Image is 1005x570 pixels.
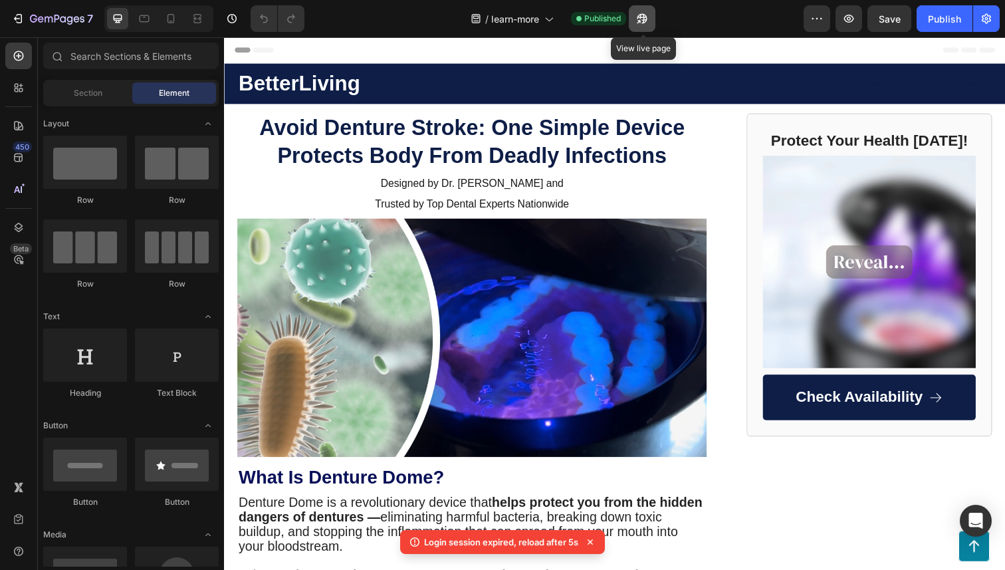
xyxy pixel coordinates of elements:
span: Save [879,13,901,25]
span: Media [43,529,66,541]
span: / [485,12,489,26]
span: Toggle open [197,415,219,436]
div: Text Block [135,387,219,399]
div: Row [135,278,219,290]
div: Undo/Redo [251,5,304,32]
h2: Protect Your Health [DATE]! [550,94,768,117]
a: Check Availability [550,345,768,391]
span: Toggle open [197,113,219,134]
input: Search Sections & Elements [43,43,219,69]
div: Button [43,496,127,508]
p: 7 [87,11,93,27]
span: Section [74,87,102,99]
span: Layout [43,118,69,130]
div: Button [135,496,219,508]
button: Save [867,5,911,32]
span: learn-more [491,12,539,26]
span: Toggle open [197,306,219,327]
span: Element [159,87,189,99]
img: reveal-ezgif.com-png-to-webp-converter.webp [550,121,768,339]
span: Text [43,311,60,323]
iframe: Design area [224,37,1005,570]
span: Button [43,420,68,432]
div: Row [43,278,127,290]
div: 450 [13,142,32,152]
span: Toggle open [197,524,219,545]
div: Row [135,194,219,206]
span: Published [584,13,621,25]
div: Heading [43,387,127,399]
p: Login session expired, reload after 5s [424,535,578,549]
div: Open Intercom Messenger [960,505,992,537]
button: Publish [917,5,972,32]
div: Beta [10,243,32,254]
p: Check Availability [584,358,714,378]
div: Row [43,194,127,206]
div: Publish [928,12,961,26]
button: 7 [5,5,99,32]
